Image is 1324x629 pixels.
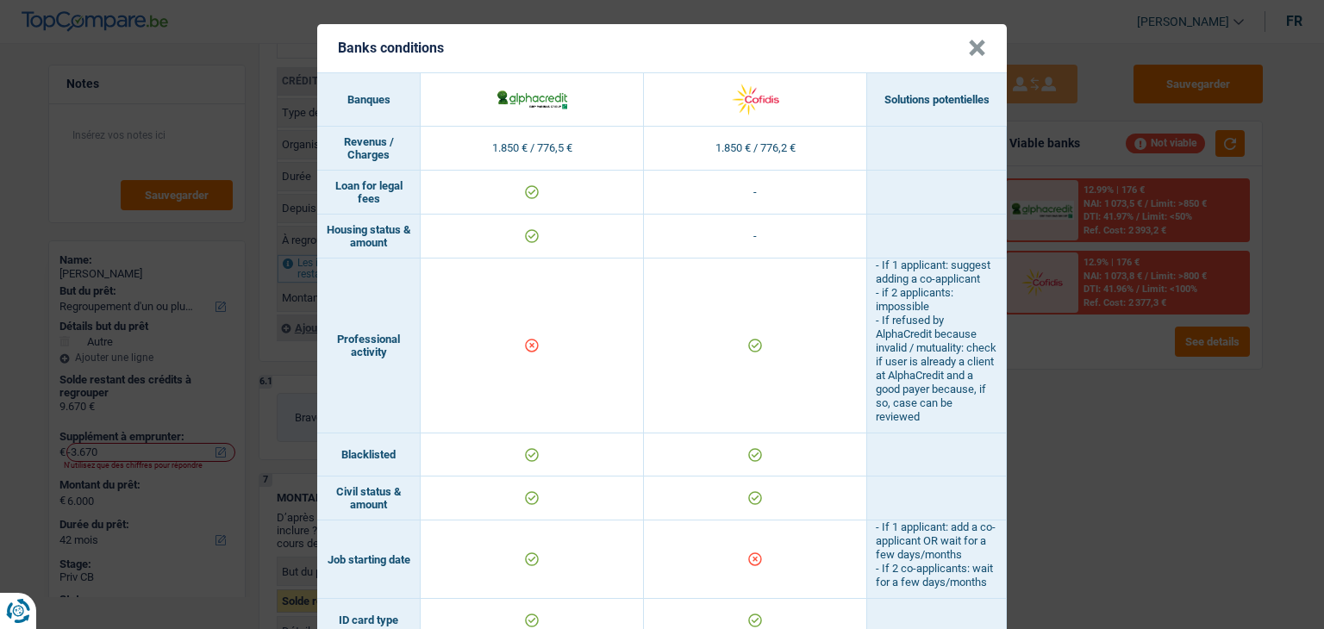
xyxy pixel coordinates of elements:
th: Banques [317,73,421,127]
td: Professional activity [317,258,421,433]
td: Revenus / Charges [317,127,421,171]
h5: Banks conditions [338,40,444,56]
th: Solutions potentielles [867,73,1007,127]
td: Job starting date [317,520,421,599]
td: - [644,215,867,258]
img: Cofidis [719,81,792,118]
button: Close [968,40,986,57]
td: - If 1 applicant: add a co-applicant OR wait for a few days/months - If 2 co-applicants: wait for... [867,520,1007,599]
td: Civil status & amount [317,476,421,520]
img: AlphaCredit [496,88,569,110]
td: - If 1 applicant: suggest adding a co-applicant - if 2 applicants: impossible - If refused by Alp... [867,258,1007,433]
td: - [644,171,867,215]
td: Loan for legal fees [317,171,421,215]
td: 1.850 € / 776,2 € [644,127,867,171]
td: Housing status & amount [317,215,421,258]
td: 1.850 € / 776,5 € [421,127,644,171]
td: Blacklisted [317,433,421,476]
